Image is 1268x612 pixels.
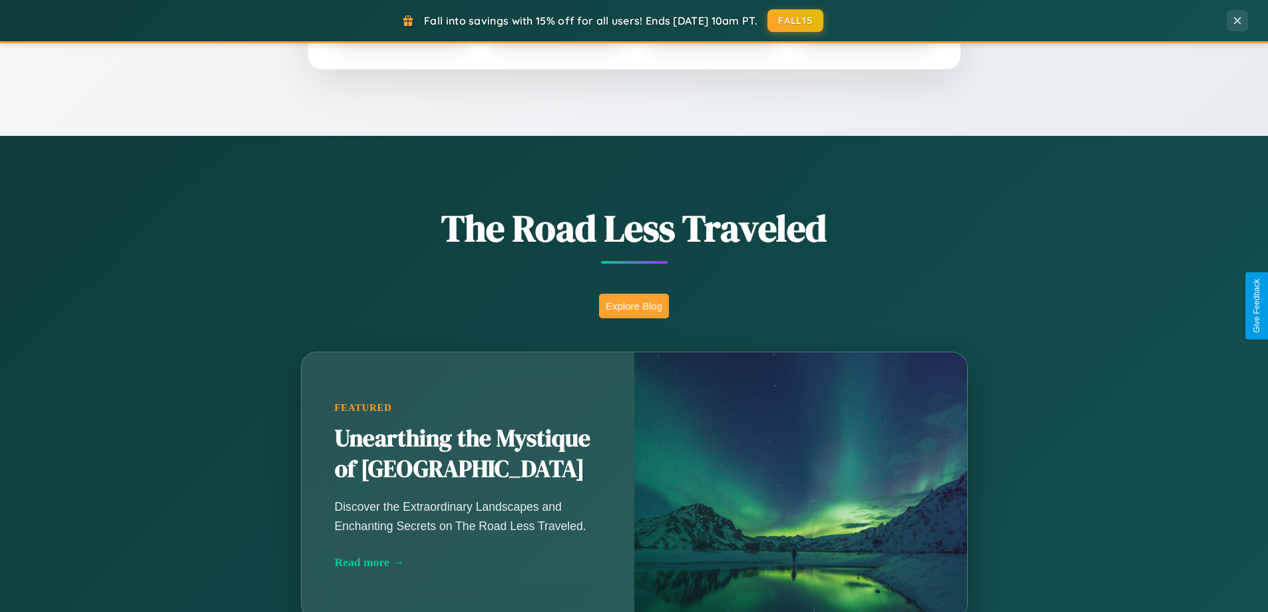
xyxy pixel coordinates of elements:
h2: Unearthing the Mystique of [GEOGRAPHIC_DATA] [335,424,601,485]
div: Give Feedback [1252,279,1261,333]
button: Explore Blog [599,294,669,318]
p: Discover the Extraordinary Landscapes and Enchanting Secrets on The Road Less Traveled. [335,497,601,535]
div: Featured [335,402,601,414]
button: FALL15 [767,9,823,32]
span: Fall into savings with 15% off for all users! Ends [DATE] 10am PT. [424,14,757,27]
div: Read more → [335,555,601,569]
h1: The Road Less Traveled [235,202,1034,254]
